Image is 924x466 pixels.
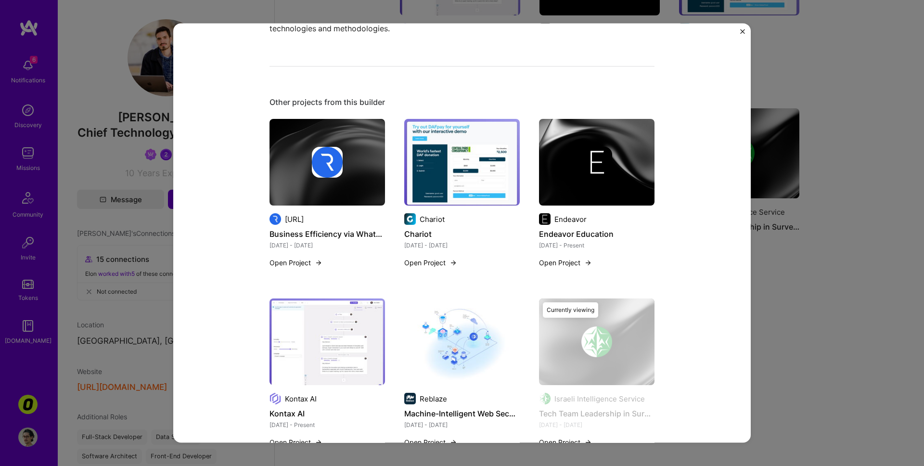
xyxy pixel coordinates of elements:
button: Open Project [269,258,322,268]
h4: Kontax AI [269,408,385,420]
img: Company logo [404,393,416,405]
div: [DATE] - Present [269,420,385,430]
div: [DATE] - Present [539,241,654,251]
img: Company logo [269,393,281,405]
button: Close [740,29,745,39]
img: Kontax AI [269,299,385,386]
img: cover [269,119,385,206]
button: Open Project [539,258,592,268]
div: [DATE] - [DATE] [404,420,520,430]
button: Open Project [404,258,457,268]
img: arrow-right [315,439,322,446]
img: Company logo [539,214,551,225]
img: Chariot [404,119,520,206]
img: Company logo [269,214,281,225]
img: cover [539,299,654,386]
h4: Machine-Intelligent Web Security Platform [404,408,520,420]
img: arrow-right [584,259,592,267]
img: arrow-right [449,439,457,446]
div: [URL] [285,214,304,224]
button: Open Project [269,438,322,448]
img: Company logo [404,214,416,225]
div: Kontax AI [285,394,317,404]
button: Open Project [539,438,592,448]
button: Open Project [404,438,457,448]
h4: Endeavor Education [539,228,654,241]
img: arrow-right [315,259,322,267]
div: Other projects from this builder [269,98,654,108]
img: Machine-Intelligent Web Security Platform [404,299,520,386]
div: Endeavor [554,214,587,224]
h4: Business Efficiency via WhatsApp Integration [269,228,385,241]
img: cover [539,119,654,206]
img: Company logo [312,147,343,178]
img: Company logo [581,147,612,178]
h4: Chariot [404,228,520,241]
div: Currently viewing [543,303,598,318]
div: [DATE] - [DATE] [404,241,520,251]
div: Reblaze [420,394,447,404]
img: arrow-right [584,439,592,446]
div: [DATE] - [DATE] [269,241,385,251]
img: arrow-right [449,259,457,267]
div: Chariot [420,214,445,224]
